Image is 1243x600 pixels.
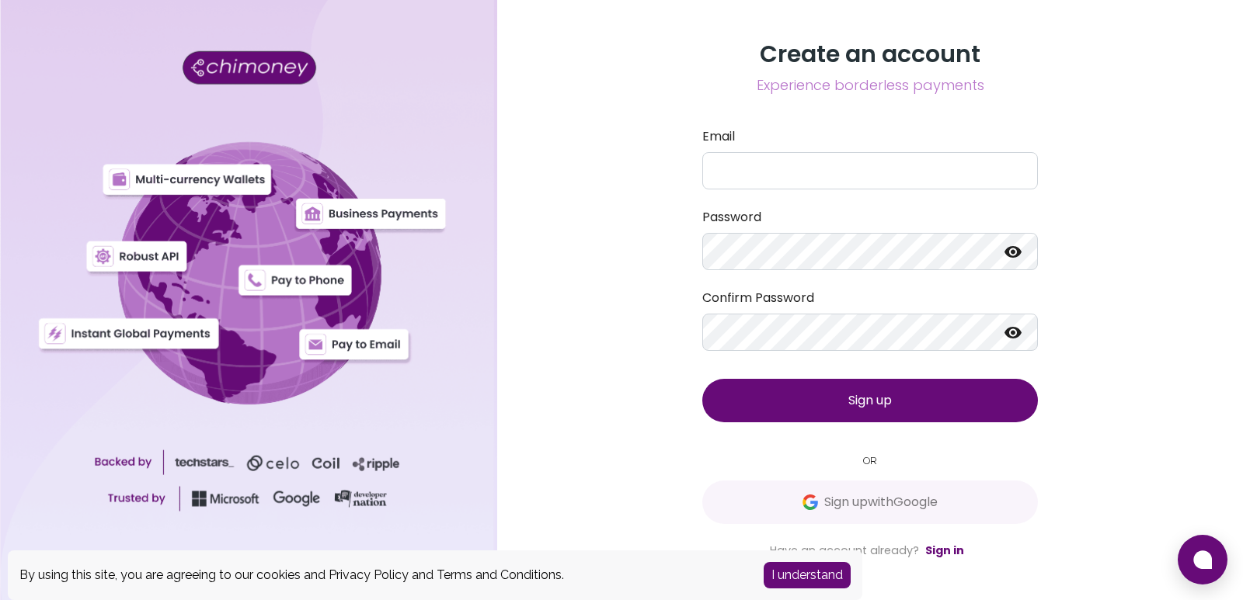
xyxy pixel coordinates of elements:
[803,494,818,510] img: Google
[770,543,919,558] span: Have an account already?
[702,379,1038,422] button: Sign up
[702,453,1038,468] small: OR
[702,289,1038,307] label: Confirm Password
[702,40,1038,68] h3: Create an account
[702,480,1038,524] button: GoogleSign upwithGoogle
[702,208,1038,227] label: Password
[925,543,964,558] a: Sign in
[1178,535,1227,584] button: Open chat window
[764,562,851,588] button: Accept cookies
[19,566,740,584] div: By using this site, you are agreeing to our cookies and and .
[824,493,938,512] span: Sign up with Google
[329,567,409,582] a: Privacy Policy
[848,391,892,409] span: Sign up
[702,75,1038,96] span: Experience borderless payments
[437,567,562,582] a: Terms and Conditions
[702,127,1038,146] label: Email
